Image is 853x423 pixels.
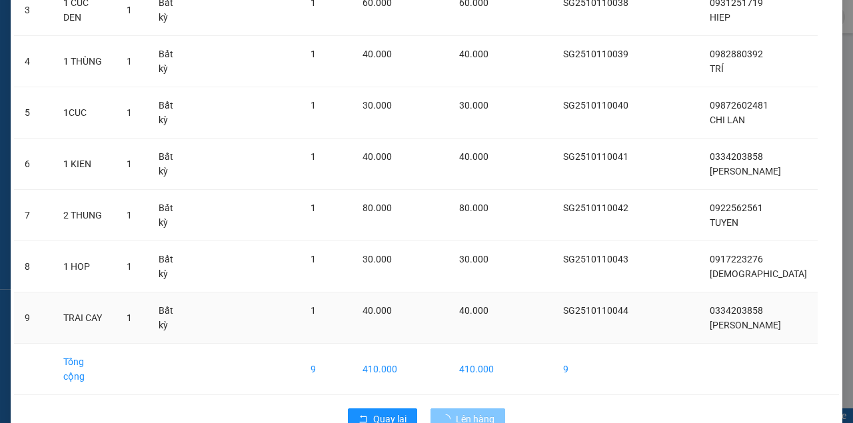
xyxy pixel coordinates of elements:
[363,305,392,316] span: 40.000
[14,190,53,241] td: 7
[127,312,132,323] span: 1
[710,305,763,316] span: 0334203858
[710,320,781,330] span: [PERSON_NAME]
[710,254,763,264] span: 0917223276
[710,63,724,74] span: TRÍ
[459,49,488,59] span: 40.000
[14,292,53,344] td: 9
[459,151,488,162] span: 40.000
[459,100,488,111] span: 30.000
[53,87,116,139] td: 1CUC
[563,254,628,264] span: SG2510110043
[127,159,132,169] span: 1
[563,49,628,59] span: SG2510110039
[710,151,763,162] span: 0334203858
[300,344,352,395] td: 9
[459,254,488,264] span: 30.000
[17,71,76,145] li: 165-167 [PERSON_NAME], P. [GEOGRAPHIC_DATA]
[311,151,316,162] span: 1
[710,268,807,279] span: [DEMOGRAPHIC_DATA]
[311,254,316,264] span: 1
[710,49,763,59] span: 0982880392
[53,190,116,241] td: 2 THUNG
[17,5,75,67] b: [PERSON_NAME]
[710,203,763,213] span: 0922562561
[148,292,193,344] td: Bất kỳ
[53,241,116,292] td: 1 HOP
[563,305,628,316] span: SG2510110044
[710,100,768,111] span: 09872602481
[552,344,639,395] td: 9
[363,254,392,264] span: 30.000
[459,203,488,213] span: 80.000
[710,115,745,125] span: CHI LAN
[311,100,316,111] span: 1
[127,5,132,15] span: 1
[563,100,628,111] span: SG2510110040
[710,217,738,228] span: TUYEN
[53,36,116,87] td: 1 THÙNG
[148,36,193,87] td: Bất kỳ
[710,12,730,23] span: HIEP
[311,203,316,213] span: 1
[148,139,193,190] td: Bất kỳ
[53,139,116,190] td: 1 KIEN
[363,49,392,59] span: 40.000
[53,344,116,395] td: Tổng cộng
[127,210,132,220] span: 1
[563,203,628,213] span: SG2510110042
[127,261,132,272] span: 1
[363,151,392,162] span: 40.000
[53,292,116,344] td: TRAI CAY
[363,100,392,111] span: 30.000
[448,344,504,395] td: 410.000
[311,305,316,316] span: 1
[363,203,392,213] span: 80.000
[148,87,193,139] td: Bất kỳ
[148,190,193,241] td: Bất kỳ
[311,49,316,59] span: 1
[14,36,53,87] td: 4
[459,305,488,316] span: 40.000
[17,73,26,83] span: environment
[148,241,193,292] td: Bất kỳ
[563,151,628,162] span: SG2510110041
[710,166,781,177] span: [PERSON_NAME]
[352,344,415,395] td: 410.000
[14,87,53,139] td: 5
[127,107,132,118] span: 1
[14,241,53,292] td: 8
[127,56,132,67] span: 1
[14,139,53,190] td: 6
